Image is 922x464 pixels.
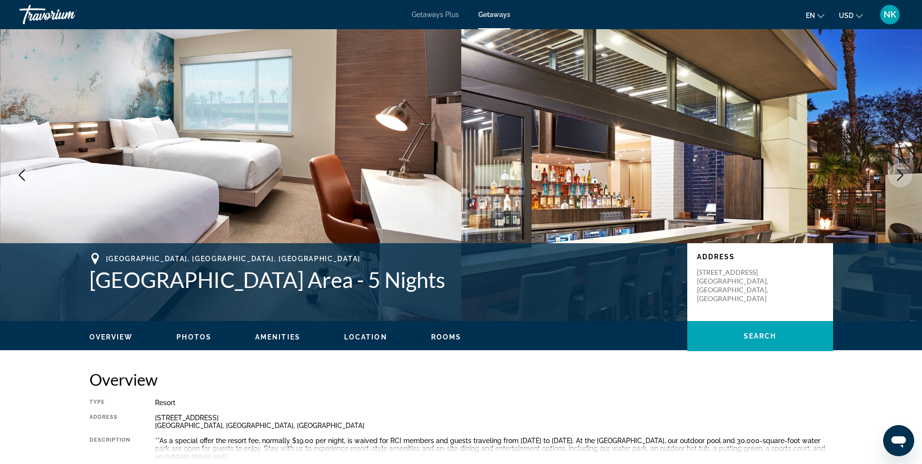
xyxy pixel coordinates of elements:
h1: [GEOGRAPHIC_DATA] Area - 5 Nights [89,267,678,292]
iframe: Button to launch messaging window [883,425,914,456]
a: Travorium [19,2,117,27]
div: [STREET_ADDRESS] [GEOGRAPHIC_DATA], [GEOGRAPHIC_DATA], [GEOGRAPHIC_DATA] [155,414,833,429]
span: en [806,12,815,19]
a: Getaways [478,11,510,18]
div: Resort [155,399,833,407]
button: Amenities [255,333,300,341]
button: Photos [176,333,211,341]
span: [GEOGRAPHIC_DATA], [GEOGRAPHIC_DATA], [GEOGRAPHIC_DATA] [106,255,361,263]
button: Change language [806,8,824,22]
h2: Overview [89,370,833,389]
p: Address [697,253,823,261]
span: Search [744,332,777,340]
span: NK [884,10,896,19]
button: Overview [89,333,133,341]
button: Rooms [431,333,462,341]
button: Search [687,321,833,351]
div: **As a special offer the resort fee, normally $19.00 per night, is waived for RCI members and gue... [155,437,833,460]
button: Change currency [839,8,863,22]
p: [STREET_ADDRESS] [GEOGRAPHIC_DATA], [GEOGRAPHIC_DATA], [GEOGRAPHIC_DATA] [697,268,775,303]
div: Description [89,437,131,460]
button: Previous image [10,163,34,187]
div: Address [89,414,131,429]
span: USD [839,12,853,19]
a: Getaways Plus [412,11,459,18]
button: Next image [888,163,912,187]
div: Type [89,399,131,407]
button: Location [344,333,387,341]
button: User Menu [877,4,903,25]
